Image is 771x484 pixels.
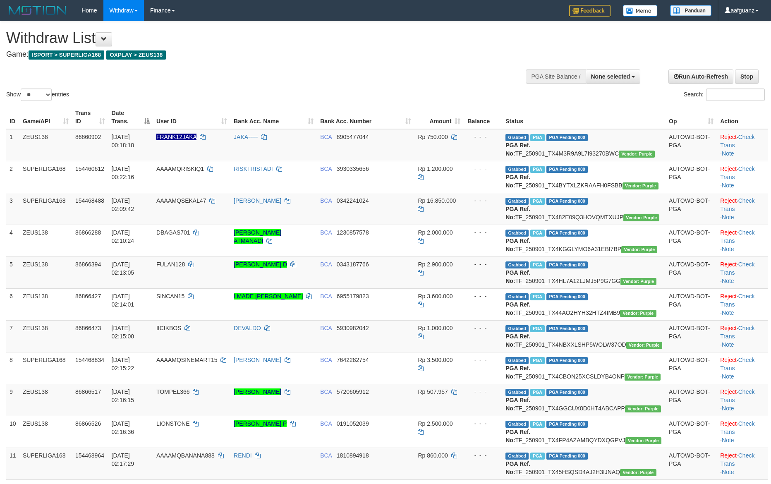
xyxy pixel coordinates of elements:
td: AUTOWD-BOT-PGA [666,256,717,288]
a: Check Trans [720,261,754,276]
td: AUTOWD-BOT-PGA [666,161,717,193]
span: PGA Pending [546,230,588,237]
button: None selected [586,69,641,84]
span: Rp 2.500.000 [418,420,453,427]
span: Grabbed [505,261,529,268]
span: 86866517 [75,388,101,395]
h4: Game: [6,50,506,59]
span: [DATE] 02:14:01 [112,293,134,308]
td: TF_250901_TX4NBXXLSHP5WOLW37OD [502,320,666,352]
span: Rp 860.000 [418,452,448,459]
span: AAAAMQBANANA888 [156,452,215,459]
a: I MADE [PERSON_NAME] [234,293,303,300]
span: TOMPEL366 [156,388,190,395]
div: - - - [467,260,499,268]
span: 154460612 [75,165,104,172]
span: 86866427 [75,293,101,300]
a: Note [722,150,734,157]
span: Copy 7642282754 to clipboard [337,357,369,363]
span: PGA Pending [546,261,588,268]
span: [DATE] 02:15:00 [112,325,134,340]
div: - - - [467,228,499,237]
a: Check Trans [720,165,754,180]
label: Show entries [6,89,69,101]
span: Vendor URL: https://trx4.1velocity.biz [620,310,656,317]
td: AUTOWD-BOT-PGA [666,384,717,416]
td: TF_250901_TX4HL7A12LJMJ5P9G7GG [502,256,666,288]
a: Note [722,182,734,189]
span: Copy 8905477044 to clipboard [337,134,369,140]
a: RENDI [234,452,252,459]
span: Rp 507.957 [418,388,448,395]
span: Grabbed [505,357,529,364]
a: Reject [720,261,737,268]
span: Marked by aafpengsreynich [530,325,545,332]
a: Check Trans [720,388,754,403]
label: Search: [684,89,765,101]
td: · · [717,416,768,448]
span: Vendor URL: https://trx4.1velocity.biz [621,246,657,253]
img: MOTION_logo.png [6,4,69,17]
td: AUTOWD-BOT-PGA [666,288,717,320]
span: Grabbed [505,293,529,300]
a: [PERSON_NAME] [234,197,281,204]
td: ZEUS138 [19,416,72,448]
span: PGA Pending [546,325,588,332]
td: TF_250901_TX4GGCUX8D0HT4ABCAPP [502,384,666,416]
td: 4 [6,225,19,256]
span: BCA [320,357,332,363]
a: Note [722,469,734,475]
td: 3 [6,193,19,225]
b: PGA Ref. No: [505,301,530,316]
td: TF_250901_TX482E09Q3HOVQMTXUJP [502,193,666,225]
td: SUPERLIGA168 [19,193,72,225]
span: Grabbed [505,198,529,205]
span: Marked by aafpengsreynich [530,230,545,237]
a: Check Trans [720,452,754,467]
td: ZEUS138 [19,288,72,320]
span: BCA [320,420,332,427]
td: TF_250901_TX45HSQSD4AJ2H3IJNAQ [502,448,666,479]
a: [PERSON_NAME] ATMANADI [234,229,281,244]
a: Reject [720,325,737,331]
a: [PERSON_NAME] P [234,420,287,427]
td: AUTOWD-BOT-PGA [666,129,717,161]
h1: Withdraw List [6,30,506,46]
span: IICIKBOS [156,325,182,331]
input: Search: [706,89,765,101]
span: BCA [320,261,332,268]
span: AAAAMQSEKAL47 [156,197,206,204]
a: Reject [720,165,737,172]
td: SUPERLIGA168 [19,161,72,193]
th: Bank Acc. Name: activate to sort column ascending [230,105,317,129]
a: [PERSON_NAME] [234,357,281,363]
b: PGA Ref. No: [505,206,530,220]
a: [PERSON_NAME] [234,388,281,395]
span: Vendor URL: https://trx4.1velocity.biz [625,437,661,444]
td: · · [717,320,768,352]
span: Marked by aafpengsreynich [530,261,545,268]
b: PGA Ref. No: [505,397,530,412]
span: Vendor URL: https://trx4.1velocity.biz [619,151,655,158]
a: Note [722,373,734,380]
span: Vendor URL: https://trx4.1velocity.biz [623,214,659,221]
td: ZEUS138 [19,129,72,161]
th: Status [502,105,666,129]
span: Copy 0342241024 to clipboard [337,197,369,204]
td: TF_250901_TX4KGGLYMO6A31EBI7BP [502,225,666,256]
a: JAKA----- [234,134,258,140]
th: Action [717,105,768,129]
span: Rp 2.900.000 [418,261,453,268]
span: Vendor URL: https://trx4.1velocity.biz [625,374,661,381]
span: BCA [320,452,332,459]
span: [DATE] 02:10:24 [112,229,134,244]
a: Note [722,309,734,316]
td: 2 [6,161,19,193]
span: BCA [320,197,332,204]
a: Reject [720,134,737,140]
a: Reject [720,229,737,236]
span: [DATE] 02:13:05 [112,261,134,276]
span: PGA Pending [546,357,588,364]
th: ID [6,105,19,129]
span: Grabbed [505,389,529,396]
